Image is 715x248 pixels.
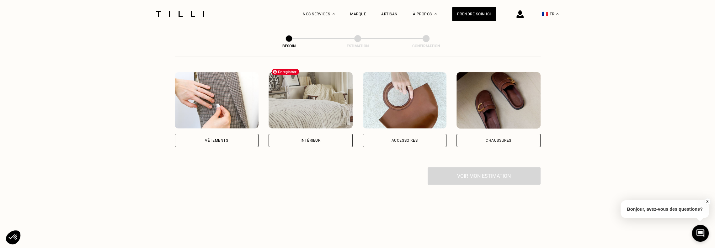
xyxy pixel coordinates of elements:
a: Artisan [381,12,398,16]
img: Menu déroulant à propos [435,13,437,15]
img: Logo du service de couturière Tilli [154,11,206,17]
img: Menu déroulant [333,13,335,15]
div: Besoin [258,44,320,48]
div: Estimation [326,44,389,48]
img: Intérieur [269,72,353,129]
img: Accessoires [363,72,447,129]
a: Prendre soin ici [452,7,496,21]
div: Accessoires [391,139,418,142]
p: Bonjour, avez-vous des questions? [621,200,709,218]
div: Intérieur [301,139,320,142]
button: X [704,198,710,205]
div: Confirmation [395,44,457,48]
div: Chaussures [486,139,511,142]
span: Enregistrer [272,69,299,75]
img: icône connexion [516,10,524,18]
div: Vêtements [205,139,228,142]
img: Vêtements [175,72,259,129]
img: Chaussures [456,72,541,129]
img: menu déroulant [556,13,558,15]
a: Marque [350,12,366,16]
span: 🇫🇷 [542,11,548,17]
